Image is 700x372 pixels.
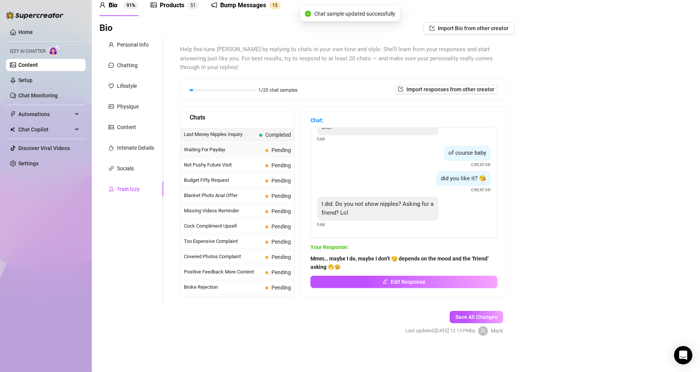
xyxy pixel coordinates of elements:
span: Blanket Photo Anal Offer [184,192,262,199]
span: experiment [109,186,114,192]
span: Budget Fifty Request [184,176,262,184]
span: Cock Compliment Upsell [184,222,262,230]
div: Train Izzy [117,185,140,193]
span: Import responses from other creator [406,86,494,92]
span: Pending [271,285,291,291]
span: user [99,2,106,8]
span: Chats [190,113,205,122]
a: Content [18,62,38,68]
div: Socials [117,164,134,173]
span: picture [151,2,157,8]
sup: 51 [187,2,199,9]
sup: 91% [123,2,138,9]
strong: Your Response: [310,244,349,250]
span: import [398,86,403,92]
span: Edit Response [391,279,426,285]
a: Discover Viral Videos [18,145,70,151]
span: Pending [271,239,291,245]
span: Chat sample updated successfully [314,10,395,18]
a: Setup [18,77,32,83]
span: import [429,26,435,31]
span: Missing Videos Reminder [184,207,262,215]
span: Chat Copilot [18,123,73,136]
span: Last Money Nipples Inquiry [184,131,256,138]
span: edit [382,279,388,284]
div: Lifestyle [117,82,137,90]
span: thunderbolt [10,111,16,117]
span: Completed [265,132,291,138]
div: Chatting [117,61,138,70]
div: Content [117,123,136,131]
span: Pending [271,147,291,153]
span: Pending [271,254,291,260]
span: Pending [271,269,291,275]
span: Creator [471,187,491,193]
span: of course baby [448,149,486,156]
span: 1/20 chat samples [258,88,297,92]
span: user [480,328,486,333]
span: fire [109,145,114,150]
span: user [109,42,114,47]
span: Waiting For Payday [184,146,262,154]
span: Last updated: [DATE] 12:13 PM by [405,327,475,335]
span: Save All Changes [455,314,497,320]
span: 1 [193,3,196,8]
span: check-circle [305,11,311,17]
div: Open Intercom Messenger [674,346,692,364]
strong: Chat: [310,117,323,123]
button: Import responses from other creator [395,85,497,94]
span: Not Pushy Future Visit [184,161,262,169]
a: Home [18,29,33,35]
span: link [109,166,114,171]
span: notification [211,2,217,8]
span: 1 [272,3,275,8]
span: Izzy AI Chatter [10,48,45,55]
span: 5 [275,3,278,8]
span: Broke Rejection [184,283,262,291]
span: heart [109,83,114,89]
span: Pending [271,193,291,199]
button: Import Bio from other creator [423,22,515,34]
span: Covered Photos Complaint [184,253,262,260]
span: Pending [271,162,291,168]
span: did you like it? 😘 [441,175,486,182]
img: Chat Copilot [10,127,15,132]
div: Personal Info [117,40,149,49]
img: AI Chatter [49,45,60,56]
span: Fan [317,222,325,228]
div: Intimate Details [117,144,154,152]
span: Too Expensive Complaint [184,238,262,245]
sup: 15 [269,2,281,9]
div: Products [160,1,184,10]
span: Automations [18,108,73,120]
a: Settings [18,160,39,167]
span: picture [109,125,114,130]
span: Pending [271,178,291,184]
span: Pending [271,223,291,230]
button: Edit Response [310,276,497,288]
button: Save All Changes [450,311,503,323]
span: idcard [109,104,114,109]
span: Creator [471,162,491,168]
span: Mark [491,327,503,335]
span: message [109,63,114,68]
span: Import Bio from other creator [438,25,508,31]
span: Pending [271,208,291,214]
div: Bio [109,1,117,10]
div: Physique [117,102,139,111]
span: Positive Feedback More Content [184,268,262,276]
span: 5 [190,3,193,8]
img: logo-BBDzfeDw.svg [6,11,63,19]
span: Help fine-tune [PERSON_NAME] by replying to chats in your own tone and style. She’ll learn from y... [180,45,507,72]
strong: Mmm… maybe I do, maybe I don’t 😏 depends on the mood and the ‘friend’ asking 🤭😉 [310,256,489,270]
h3: Bio [99,22,113,34]
a: Chat Monitoring [18,92,58,99]
span: I did. Do you not show nipples? Asking for a friend? Lol [322,201,434,217]
div: Bump Messages [220,1,266,10]
span: Fan [317,136,325,142]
